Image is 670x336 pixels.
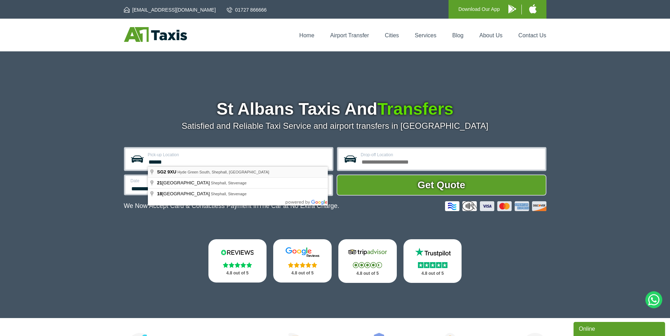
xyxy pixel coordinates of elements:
img: Trustpilot [412,247,454,258]
img: Google [281,247,324,258]
p: Satisfied and Reliable Taxi Service and airport transfers in [GEOGRAPHIC_DATA] [124,121,546,131]
p: Download Our App [458,5,500,14]
label: Pick-up Location [148,153,328,157]
a: Home [299,32,314,38]
img: Stars [223,262,252,268]
img: Reviews.io [216,247,258,258]
span: Hyde Green South, Shephall, [GEOGRAPHIC_DATA] [177,170,269,174]
button: Get Quote [337,175,546,196]
label: Date [131,179,221,183]
img: Stars [288,262,317,268]
h1: St Albans Taxis And [124,101,546,118]
img: Stars [353,262,382,268]
span: [GEOGRAPHIC_DATA] [157,191,211,196]
a: Reviews.io Stars 4.8 out of 5 [208,239,267,283]
img: Tripadvisor [346,247,389,258]
a: 01727 866666 [227,6,267,13]
a: Cities [385,32,399,38]
a: Google Stars 4.8 out of 5 [273,239,332,283]
span: SG2 9XU [157,169,176,175]
span: Shephall, Stevenage [211,192,247,196]
img: Stars [418,262,447,268]
p: 4.8 out of 5 [411,269,454,278]
span: 21 [157,180,162,185]
img: A1 Taxis Android App [508,5,516,13]
p: 4.8 out of 5 [216,269,259,278]
label: Drop-off Location [361,153,541,157]
a: Services [415,32,436,38]
a: Airport Transfer [330,32,369,38]
span: The Car at No Extra Charge. [258,202,339,209]
span: Shephall, Stevenage [211,181,247,185]
span: 18 [157,191,162,196]
img: Credit And Debit Cards [445,201,546,211]
a: [EMAIL_ADDRESS][DOMAIN_NAME] [124,6,216,13]
p: 4.8 out of 5 [281,269,324,278]
img: A1 Taxis iPhone App [529,4,537,13]
span: [GEOGRAPHIC_DATA] [157,180,211,185]
span: Transfers [377,100,453,118]
a: Blog [452,32,463,38]
a: Trustpilot Stars 4.8 out of 5 [403,239,462,283]
a: Tripadvisor Stars 4.8 out of 5 [338,239,397,283]
p: 4.8 out of 5 [346,269,389,278]
iframe: chat widget [574,321,666,336]
img: A1 Taxis St Albans LTD [124,27,187,42]
a: About Us [480,32,503,38]
a: Contact Us [518,32,546,38]
p: We Now Accept Card & Contactless Payment In [124,202,339,210]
